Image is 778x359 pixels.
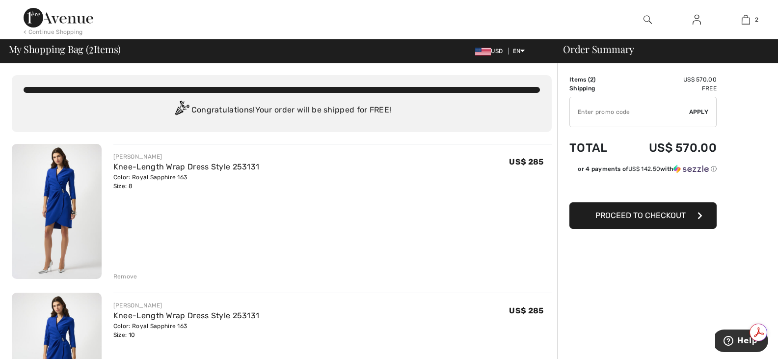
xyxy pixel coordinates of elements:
iframe: Opens a widget where you can find more information [715,330,768,354]
a: Knee-Length Wrap Dress Style 253131 [113,311,260,320]
td: Total [569,131,622,165]
td: US$ 570.00 [622,75,717,84]
div: or 4 payments of with [578,165,717,173]
div: Remove [113,272,137,281]
iframe: PayPal-paypal [569,177,717,199]
img: US Dollar [475,48,491,55]
div: [PERSON_NAME] [113,301,260,310]
img: Congratulation2.svg [172,101,191,120]
img: My Info [693,14,701,26]
a: Sign In [685,14,709,26]
span: US$ 285 [509,157,543,166]
div: < Continue Shopping [24,28,83,36]
img: Knee-Length Wrap Dress Style 253131 [12,144,102,279]
span: My Shopping Bag ( Items) [9,44,121,54]
span: 2 [590,76,593,83]
div: Color: Royal Sapphire 163 Size: 10 [113,322,260,339]
a: 2 [722,14,770,26]
img: 1ère Avenue [24,8,93,28]
td: Items ( ) [569,75,622,84]
img: My Bag [742,14,750,26]
span: 2 [755,15,758,24]
div: Color: Royal Sapphire 163 Size: 8 [113,173,260,191]
td: Free [622,84,717,93]
button: Proceed to Checkout [569,202,717,229]
td: US$ 570.00 [622,131,717,165]
div: or 4 payments ofUS$ 142.50withSezzle Click to learn more about Sezzle [569,165,717,177]
span: US$ 285 [509,306,543,315]
img: search the website [644,14,652,26]
td: Shipping [569,84,622,93]
a: Knee-Length Wrap Dress Style 253131 [113,162,260,171]
input: Promo code [570,97,689,127]
span: Proceed to Checkout [595,211,686,220]
span: Apply [689,108,709,116]
span: USD [475,48,507,55]
img: Sezzle [673,165,709,173]
span: 2 [89,42,94,55]
span: US$ 142.50 [628,166,660,172]
span: EN [513,48,525,55]
div: [PERSON_NAME] [113,152,260,161]
div: Order Summary [551,44,772,54]
div: Congratulations! Your order will be shipped for FREE! [24,101,540,120]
